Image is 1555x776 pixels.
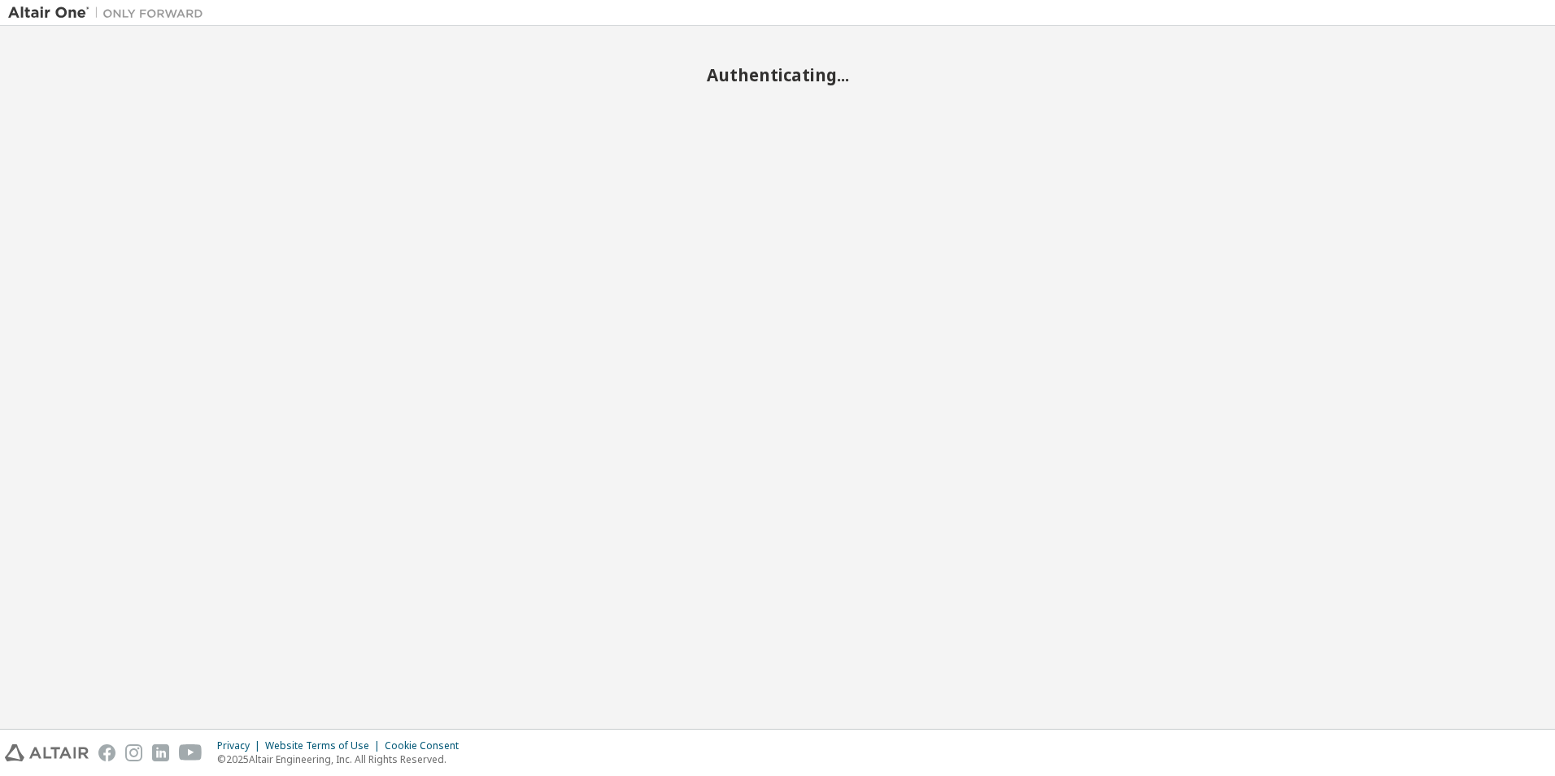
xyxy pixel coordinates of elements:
[179,744,203,761] img: youtube.svg
[8,64,1547,85] h2: Authenticating...
[8,5,211,21] img: Altair One
[98,744,115,761] img: facebook.svg
[125,744,142,761] img: instagram.svg
[265,739,385,752] div: Website Terms of Use
[385,739,468,752] div: Cookie Consent
[5,744,89,761] img: altair_logo.svg
[217,739,265,752] div: Privacy
[152,744,169,761] img: linkedin.svg
[217,752,468,766] p: © 2025 Altair Engineering, Inc. All Rights Reserved.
